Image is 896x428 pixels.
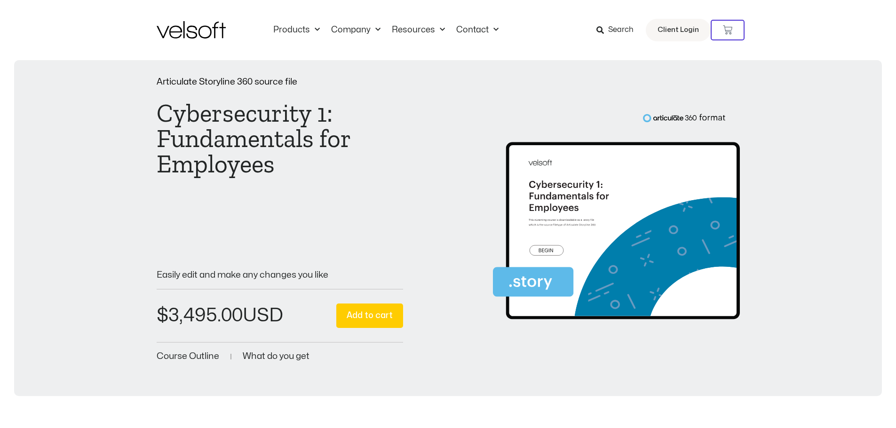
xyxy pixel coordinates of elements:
[646,19,711,41] a: Client Login
[243,352,309,361] a: What do you get
[658,24,699,36] span: Client Login
[268,25,325,35] a: ProductsMenu Toggle
[157,306,243,325] bdi: 3,495.00
[157,352,219,361] a: Course Outline
[608,24,634,36] span: Search
[451,25,504,35] a: ContactMenu Toggle
[493,113,740,328] img: Second Product Image
[325,25,386,35] a: CompanyMenu Toggle
[596,22,640,38] a: Search
[157,21,226,39] img: Velsoft Training Materials
[336,303,403,328] button: Add to cart
[157,78,404,86] p: Articulate Storyline 360 source file
[268,25,504,35] nav: Menu
[386,25,451,35] a: ResourcesMenu Toggle
[157,271,404,280] p: Easily edit and make any changes you like
[157,306,168,325] span: $
[157,101,404,177] h1: Cybersecurity 1: Fundamentals for Employees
